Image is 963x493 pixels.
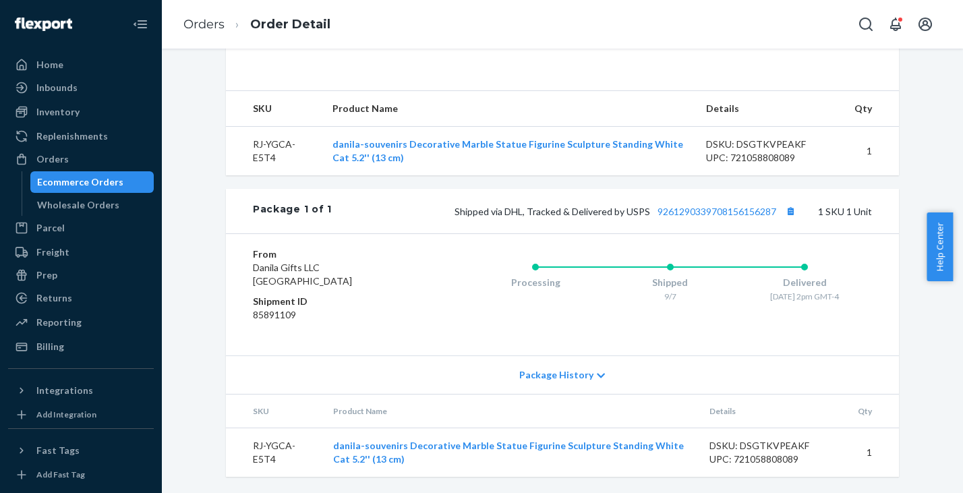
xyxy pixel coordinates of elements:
[737,291,872,302] div: [DATE] 2pm GMT-4
[253,295,414,308] dt: Shipment ID
[36,221,65,235] div: Parcel
[706,138,833,151] div: DSKU: DSGTKVPEAKF
[8,287,154,309] a: Returns
[847,428,899,477] td: 1
[852,11,879,38] button: Open Search Box
[709,453,836,466] div: UPC: 721058808089
[36,245,69,259] div: Freight
[15,18,72,31] img: Flexport logo
[695,91,844,127] th: Details
[8,312,154,333] a: Reporting
[8,101,154,123] a: Inventory
[127,11,154,38] button: Close Navigation
[8,148,154,170] a: Orders
[36,58,63,71] div: Home
[37,175,123,189] div: Ecommerce Orders
[8,467,154,483] a: Add Fast Tag
[8,407,154,423] a: Add Integration
[36,409,96,420] div: Add Integration
[226,127,322,176] td: RJ-YGCA-E5T4
[322,91,695,127] th: Product Name
[912,11,939,38] button: Open account menu
[253,202,332,220] div: Package 1 of 1
[253,262,352,287] span: Danila Gifts LLC [GEOGRAPHIC_DATA]
[226,428,322,477] td: RJ-YGCA-E5T4
[36,316,82,329] div: Reporting
[37,198,119,212] div: Wholesale Orders
[36,340,64,353] div: Billing
[36,384,93,397] div: Integrations
[468,276,603,289] div: Processing
[737,276,872,289] div: Delivered
[8,125,154,147] a: Replenishments
[8,336,154,357] a: Billing
[36,152,69,166] div: Orders
[603,291,738,302] div: 9/7
[8,217,154,239] a: Parcel
[927,212,953,281] button: Help Center
[226,91,322,127] th: SKU
[36,105,80,119] div: Inventory
[844,127,899,176] td: 1
[332,138,683,163] a: danila-souvenirs Decorative Marble Statue Figurine Sculpture Standing White Cat 5.2'' (13 cm)
[8,77,154,98] a: Inbounds
[658,206,776,217] a: 9261290339708156156287
[709,439,836,453] div: DSKU: DSGTKVPEAKF
[36,129,108,143] div: Replenishments
[253,248,414,261] dt: From
[36,268,57,282] div: Prep
[36,444,80,457] div: Fast Tags
[8,241,154,263] a: Freight
[36,469,85,480] div: Add Fast Tag
[173,5,341,45] ol: breadcrumbs
[844,91,899,127] th: Qty
[226,395,322,428] th: SKU
[36,81,78,94] div: Inbounds
[699,395,847,428] th: Details
[8,440,154,461] button: Fast Tags
[603,276,738,289] div: Shipped
[782,202,799,220] button: Copy tracking number
[30,194,154,216] a: Wholesale Orders
[250,17,330,32] a: Order Detail
[332,202,872,220] div: 1 SKU 1 Unit
[706,151,833,165] div: UPC: 721058808089
[8,380,154,401] button: Integrations
[847,395,899,428] th: Qty
[322,395,699,428] th: Product Name
[183,17,225,32] a: Orders
[8,264,154,286] a: Prep
[882,11,909,38] button: Open notifications
[253,308,414,322] dd: 85891109
[455,206,799,217] span: Shipped via DHL, Tracked & Delivered by USPS
[519,368,593,382] span: Package History
[8,54,154,76] a: Home
[333,440,684,465] a: danila-souvenirs Decorative Marble Statue Figurine Sculpture Standing White Cat 5.2'' (13 cm)
[30,171,154,193] a: Ecommerce Orders
[36,291,72,305] div: Returns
